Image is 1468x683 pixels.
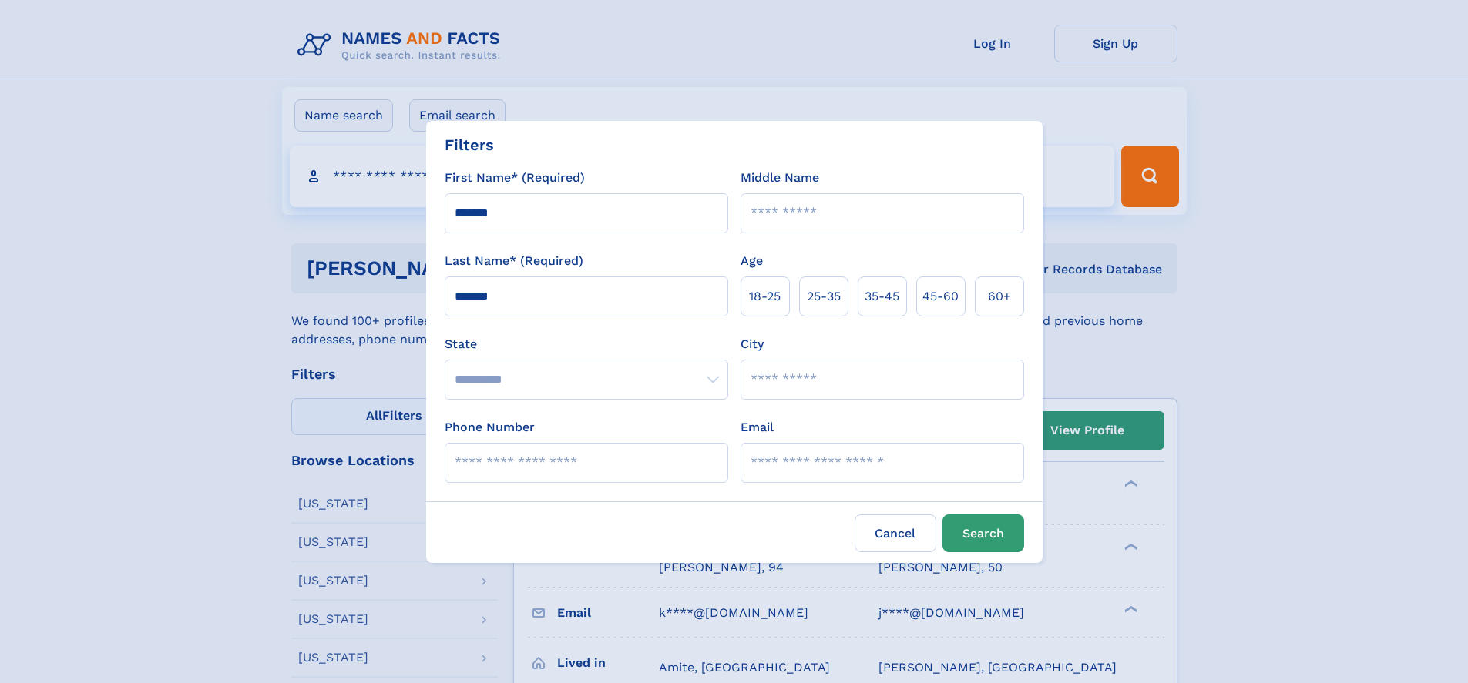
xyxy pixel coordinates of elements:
[445,133,494,156] div: Filters
[855,514,936,552] label: Cancel
[865,287,899,306] span: 35‑45
[741,252,763,270] label: Age
[445,252,583,270] label: Last Name* (Required)
[749,287,781,306] span: 18‑25
[741,169,819,187] label: Middle Name
[741,418,774,437] label: Email
[988,287,1011,306] span: 60+
[942,514,1024,552] button: Search
[445,335,728,353] label: State
[922,287,959,306] span: 45‑60
[741,335,764,353] label: City
[807,287,841,306] span: 25‑35
[445,418,535,437] label: Phone Number
[445,169,585,187] label: First Name* (Required)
